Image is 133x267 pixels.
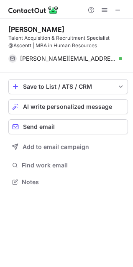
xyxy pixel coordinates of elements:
[8,99,128,114] button: AI write personalized message
[20,55,116,62] span: [PERSON_NAME][EMAIL_ADDRESS][DOMAIN_NAME]
[23,123,55,130] span: Send email
[8,159,128,171] button: Find work email
[8,176,128,188] button: Notes
[8,5,59,15] img: ContactOut v5.3.10
[23,83,113,90] div: Save to List / ATS / CRM
[8,119,128,134] button: Send email
[8,79,128,94] button: save-profile-one-click
[22,162,125,169] span: Find work email
[8,34,128,49] div: Talent Acquisition & Recruitment Specialist @Ascentt | MBA in Human Resources
[23,103,112,110] span: AI write personalized message
[23,144,89,150] span: Add to email campaign
[8,139,128,154] button: Add to email campaign
[22,178,125,186] span: Notes
[8,25,64,33] div: [PERSON_NAME]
